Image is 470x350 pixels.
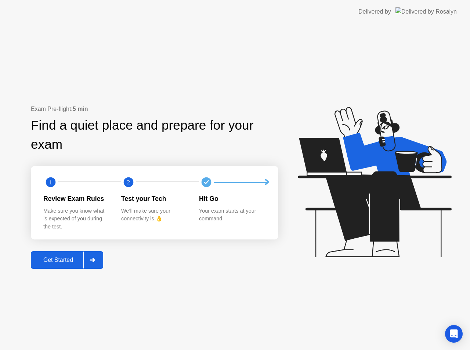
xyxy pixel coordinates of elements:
[31,116,278,155] div: Find a quiet place and prepare for your exam
[121,194,187,203] div: Test your Tech
[43,207,109,231] div: Make sure you know what is expected of you during the test.
[445,325,463,343] div: Open Intercom Messenger
[43,194,109,203] div: Review Exam Rules
[358,7,391,16] div: Delivered by
[73,106,88,112] b: 5 min
[395,7,457,16] img: Delivered by Rosalyn
[127,179,130,186] text: 2
[121,207,187,223] div: We’ll make sure your connectivity is 👌
[199,207,265,223] div: Your exam starts at your command
[31,251,103,269] button: Get Started
[31,105,278,113] div: Exam Pre-flight:
[33,257,83,263] div: Get Started
[49,179,52,186] text: 1
[199,194,265,203] div: Hit Go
